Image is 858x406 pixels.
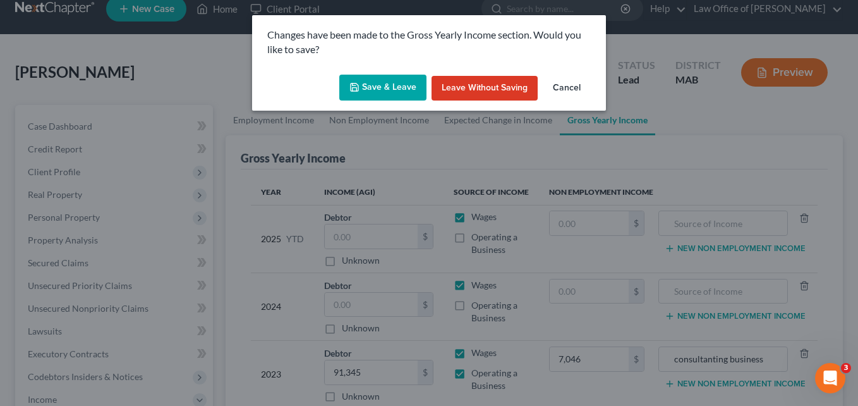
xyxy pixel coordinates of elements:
[815,363,845,393] iframe: Intercom live chat
[432,76,538,101] button: Leave without Saving
[339,75,426,101] button: Save & Leave
[543,76,591,101] button: Cancel
[841,363,851,373] span: 3
[267,28,591,57] p: Changes have been made to the Gross Yearly Income section. Would you like to save?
